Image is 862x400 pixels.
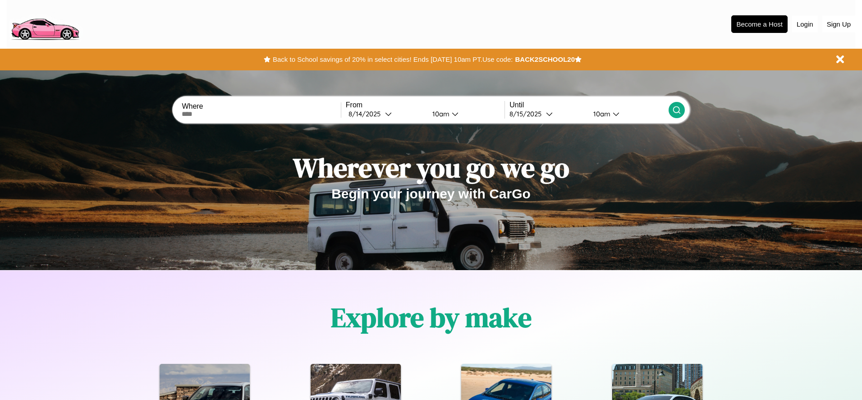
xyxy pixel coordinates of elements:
div: 10am [428,110,452,118]
button: Back to School savings of 20% in select cities! Ends [DATE] 10am PT.Use code: [271,53,515,66]
h1: Explore by make [331,299,532,336]
button: Become a Host [731,15,788,33]
label: Until [509,101,668,109]
div: 8 / 15 / 2025 [509,110,546,118]
img: logo [7,5,83,42]
div: 10am [589,110,613,118]
button: 10am [425,109,504,119]
label: From [346,101,504,109]
button: Sign Up [822,16,855,32]
button: Login [792,16,818,32]
button: 10am [586,109,668,119]
label: Where [182,102,340,110]
b: BACK2SCHOOL20 [515,55,575,63]
div: 8 / 14 / 2025 [348,110,385,118]
button: 8/14/2025 [346,109,425,119]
